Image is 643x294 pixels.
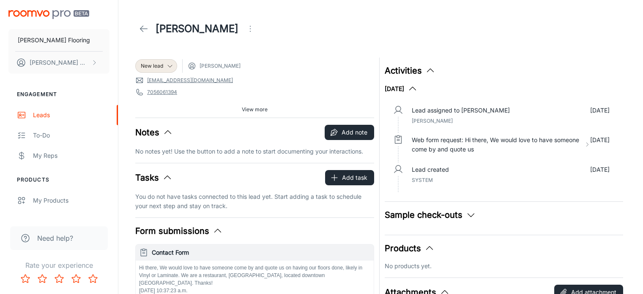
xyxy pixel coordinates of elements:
a: 7056061394 [147,88,177,96]
img: Roomvo PRO Beta [8,10,89,19]
p: Lead assigned to [PERSON_NAME] [412,106,510,115]
p: No products yet. [385,261,624,271]
button: Products [385,242,435,255]
button: Rate 4 star [68,270,85,287]
div: Suppliers [33,216,109,225]
button: Sample check-outs [385,209,476,221]
p: Web form request: Hi there, We would love to have someone come by and quote us [412,135,581,154]
span: View more [242,106,268,113]
p: Hi there, We would love to have someone come by and quote us on having our floors done, likely in... [139,264,370,287]
button: Rate 2 star [34,270,51,287]
h6: Contact Form [152,248,370,257]
span: [PERSON_NAME] [412,118,453,124]
button: Activities [385,64,435,77]
p: Lead created [412,165,449,174]
button: Tasks [135,171,172,184]
button: [PERSON_NAME] Wood [8,52,109,74]
button: Rate 5 star [85,270,101,287]
button: Add task [325,170,374,185]
div: Leads [33,110,109,120]
span: Need help? [37,233,73,243]
div: My Reps [33,151,109,160]
div: To-do [33,131,109,140]
button: [DATE] [385,84,418,94]
span: New lead [141,62,163,70]
div: My Products [33,196,109,205]
p: No notes yet! Use the button to add a note to start documenting your interactions. [135,147,374,156]
button: Rate 3 star [51,270,68,287]
p: Rate your experience [7,260,111,270]
span: System [412,177,433,183]
button: Open menu [242,20,259,37]
button: [PERSON_NAME] Flooring [8,29,109,51]
p: [DATE] [590,135,610,154]
h1: [PERSON_NAME] [156,21,238,36]
button: Form submissions [135,225,223,237]
span: [DATE] 10:37:23 a.m. [139,288,188,294]
button: Add note [325,125,374,140]
div: New lead [135,59,177,73]
p: You do not have tasks connected to this lead yet. Start adding a task to schedule your next step ... [135,192,374,211]
p: [DATE] [590,165,610,174]
span: [PERSON_NAME] [200,62,241,70]
button: Rate 1 star [17,270,34,287]
button: Notes [135,126,173,139]
a: [EMAIL_ADDRESS][DOMAIN_NAME] [147,77,233,84]
p: [PERSON_NAME] Wood [30,58,89,67]
button: View more [238,103,271,116]
p: [DATE] [590,106,610,115]
p: [PERSON_NAME] Flooring [18,36,90,45]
